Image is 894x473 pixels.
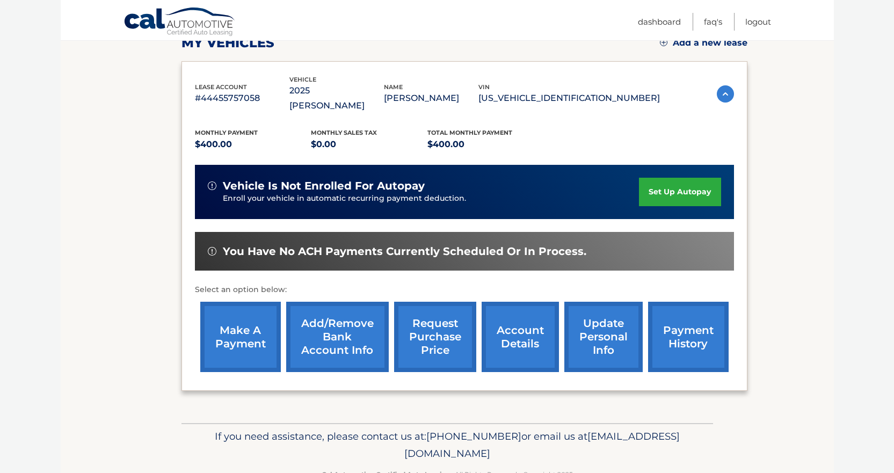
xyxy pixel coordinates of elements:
p: If you need assistance, please contact us at: or email us at [188,428,706,462]
span: Monthly sales Tax [311,129,377,136]
a: Cal Automotive [123,7,236,38]
p: $400.00 [195,137,311,152]
span: Monthly Payment [195,129,258,136]
span: name [384,83,403,91]
a: Add a new lease [660,38,747,48]
h2: my vehicles [181,35,274,51]
p: [US_VEHICLE_IDENTIFICATION_NUMBER] [478,91,660,106]
span: lease account [195,83,247,91]
img: alert-white.svg [208,181,216,190]
a: Logout [745,13,771,31]
a: Dashboard [638,13,681,31]
span: vin [478,83,490,91]
p: Select an option below: [195,283,734,296]
p: 2025 [PERSON_NAME] [289,83,384,113]
span: [PHONE_NUMBER] [426,430,521,442]
span: vehicle [289,76,316,83]
span: [EMAIL_ADDRESS][DOMAIN_NAME] [404,430,680,460]
a: payment history [648,302,729,372]
a: Add/Remove bank account info [286,302,389,372]
span: vehicle is not enrolled for autopay [223,179,425,193]
a: make a payment [200,302,281,372]
a: FAQ's [704,13,722,31]
a: update personal info [564,302,643,372]
p: $400.00 [427,137,544,152]
p: [PERSON_NAME] [384,91,478,106]
img: alert-white.svg [208,247,216,256]
p: Enroll your vehicle in automatic recurring payment deduction. [223,193,639,205]
a: account details [482,302,559,372]
p: $0.00 [311,137,427,152]
img: add.svg [660,39,667,46]
p: #44455757058 [195,91,289,106]
span: You have no ACH payments currently scheduled or in process. [223,245,586,258]
span: Total Monthly Payment [427,129,512,136]
a: request purchase price [394,302,476,372]
img: accordion-active.svg [717,85,734,103]
a: set up autopay [639,178,721,206]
